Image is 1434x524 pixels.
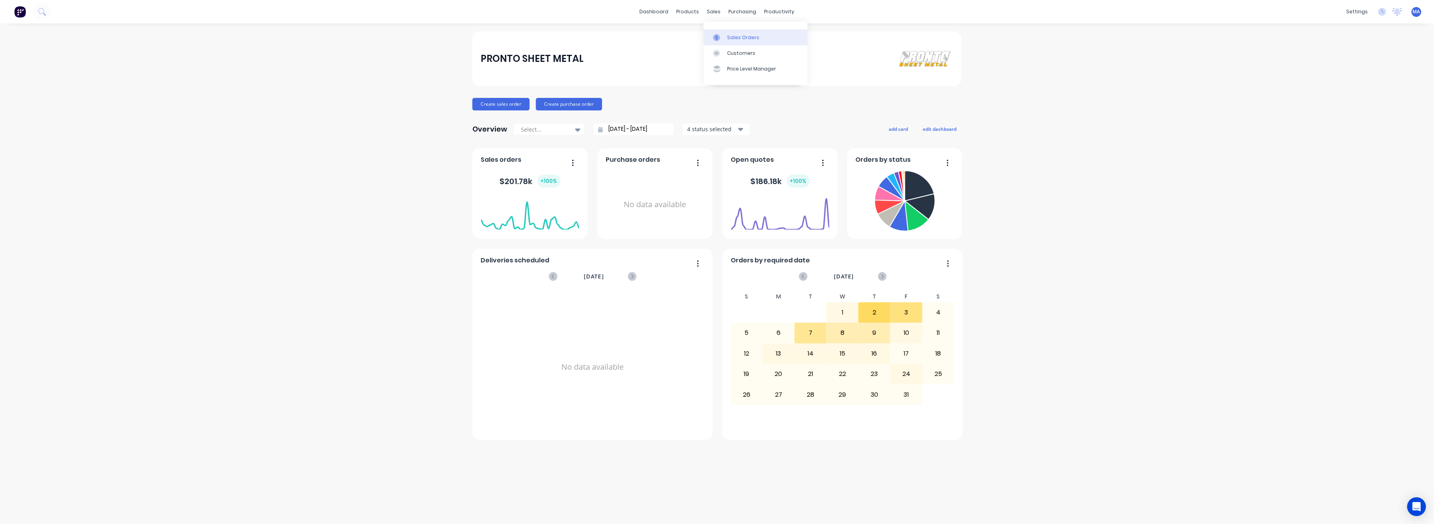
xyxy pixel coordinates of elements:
div: 27 [763,385,794,404]
div: 10 [891,323,922,343]
div: 13 [763,344,794,363]
div: 9 [859,323,890,343]
div: 1 [827,303,858,322]
div: 25 [923,364,954,384]
span: [DATE] [584,272,604,281]
a: Sales Orders [704,29,808,45]
button: Create purchase order [536,98,602,110]
button: 4 status selected [683,123,750,135]
div: 12 [731,344,762,363]
div: products [673,6,703,18]
div: S [731,291,763,302]
button: edit dashboard [918,124,962,134]
div: 22 [827,364,858,384]
div: 29 [827,385,858,404]
a: Price Level Manager [704,61,808,77]
a: dashboard [636,6,673,18]
div: + 100 % [537,175,561,188]
div: No data available [606,168,704,242]
div: Overview [472,121,507,137]
div: 4 [923,303,954,322]
div: settings [1343,6,1372,18]
div: 15 [827,344,858,363]
div: 7 [795,323,826,343]
span: Open quotes [731,155,774,164]
button: add card [884,124,913,134]
a: Customers [704,45,808,61]
div: 2 [859,303,890,322]
span: MA [1413,8,1420,15]
div: $ 201.78k [500,175,561,188]
span: [DATE] [834,272,854,281]
div: 4 status selected [687,125,737,133]
div: 21 [795,364,826,384]
div: 18 [923,344,954,363]
div: 14 [795,344,826,363]
div: 16 [859,344,890,363]
div: M [762,291,795,302]
span: Orders by status [856,155,911,164]
div: 24 [891,364,922,384]
div: Price Level Manager [727,65,776,72]
div: 3 [891,303,922,322]
div: F [890,291,922,302]
div: S [922,291,955,302]
div: 26 [731,385,762,404]
div: 11 [923,323,954,343]
div: $ 186.18k [751,175,810,188]
div: No data available [481,291,704,443]
div: 5 [731,323,762,343]
div: T [859,291,891,302]
div: 30 [859,385,890,404]
div: 8 [827,323,858,343]
div: productivity [761,6,799,18]
img: PRONTO SHEET METAL [898,50,953,67]
div: T [795,291,827,302]
button: Create sales order [472,98,530,110]
div: 6 [763,323,794,343]
div: Customers [727,50,755,57]
span: Sales orders [481,155,522,164]
div: 17 [891,344,922,363]
div: 28 [795,385,826,404]
div: purchasing [725,6,761,18]
div: 20 [763,364,794,384]
div: W [826,291,859,302]
div: 19 [731,364,762,384]
span: Purchase orders [606,155,661,164]
div: sales [703,6,725,18]
div: 23 [859,364,890,384]
div: 31 [891,385,922,404]
div: Open Intercom Messenger [1407,497,1426,516]
div: Sales Orders [727,34,759,41]
img: Factory [14,6,26,18]
div: PRONTO SHEET METAL [481,51,584,67]
div: + 100 % [787,175,810,188]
